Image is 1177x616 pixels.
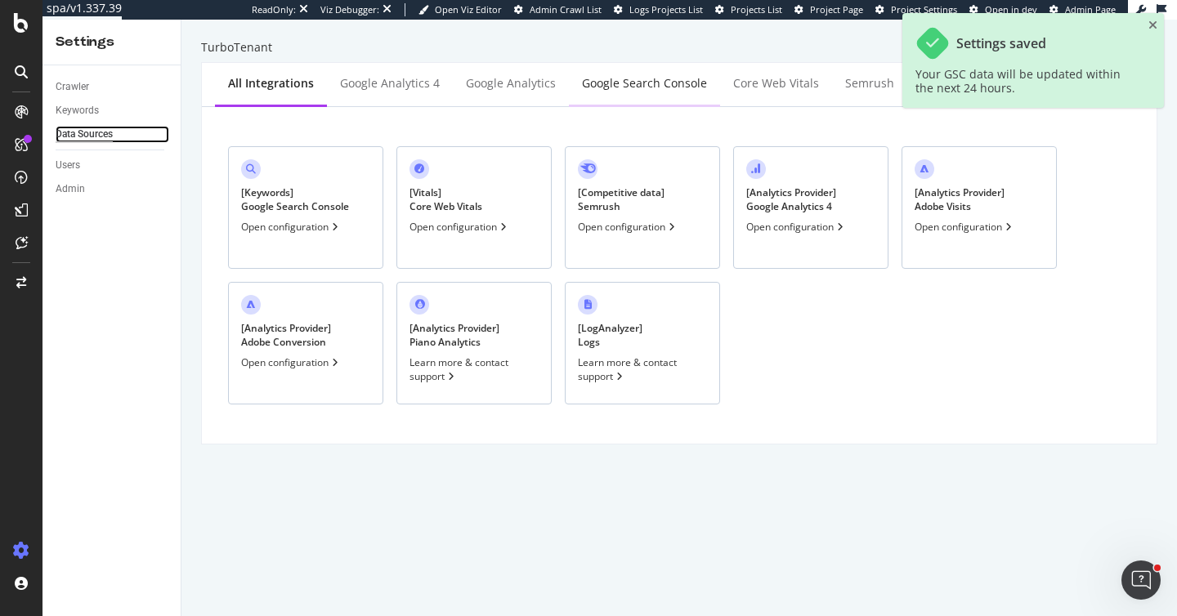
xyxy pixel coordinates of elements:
[810,3,863,16] span: Project Page
[56,157,80,174] div: Users
[409,220,510,234] div: Open configuration
[578,321,642,349] div: [ LogAnalyzer ] Logs
[56,78,169,96] a: Crawler
[915,67,1134,95] div: Your GSC data will be updated within the next 24 hours.
[514,3,602,16] a: Admin Crawl List
[56,102,99,119] div: Keywords
[435,3,502,16] span: Open Viz Editor
[1148,20,1157,31] div: close toast
[241,185,349,213] div: [ Keywords ] Google Search Console
[629,3,703,16] span: Logs Projects List
[409,355,539,383] div: Learn more & contact support
[56,126,113,143] div: Data Sources
[731,3,782,16] span: Projects List
[466,75,556,92] div: Google Analytics
[614,3,703,16] a: Logs Projects List
[1049,3,1116,16] a: Admin Page
[578,185,665,213] div: [ Competitive data ] Semrush
[340,75,440,92] div: Google Analytics 4
[578,220,678,234] div: Open configuration
[201,39,1157,56] div: TurboTenant
[252,3,296,16] div: ReadOnly:
[578,355,707,383] div: Learn more & contact support
[845,75,894,92] div: Semrush
[56,157,169,174] a: Users
[409,321,499,349] div: [ Analytics Provider ] Piano Analytics
[228,75,314,92] div: All integrations
[733,75,819,92] div: Core Web Vitals
[715,3,782,16] a: Projects List
[915,220,1015,234] div: Open configuration
[56,33,168,51] div: Settings
[56,181,169,198] a: Admin
[530,3,602,16] span: Admin Crawl List
[241,220,342,234] div: Open configuration
[1121,560,1161,600] iframe: Intercom live chat
[891,3,957,16] span: Project Settings
[956,36,1046,51] div: Settings saved
[794,3,863,16] a: Project Page
[320,3,379,16] div: Viz Debugger:
[241,355,342,369] div: Open configuration
[56,126,169,143] a: Data Sources
[56,181,85,198] div: Admin
[985,3,1037,16] span: Open in dev
[969,3,1037,16] a: Open in dev
[241,321,331,349] div: [ Analytics Provider ] Adobe Conversion
[409,185,482,213] div: [ Vitals ] Core Web Vitals
[875,3,957,16] a: Project Settings
[746,220,847,234] div: Open configuration
[582,75,707,92] div: Google Search Console
[1065,3,1116,16] span: Admin Page
[56,78,89,96] div: Crawler
[915,185,1005,213] div: [ Analytics Provider ] Adobe Visits
[418,3,502,16] a: Open Viz Editor
[56,102,169,119] a: Keywords
[746,185,836,213] div: [ Analytics Provider ] Google Analytics 4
